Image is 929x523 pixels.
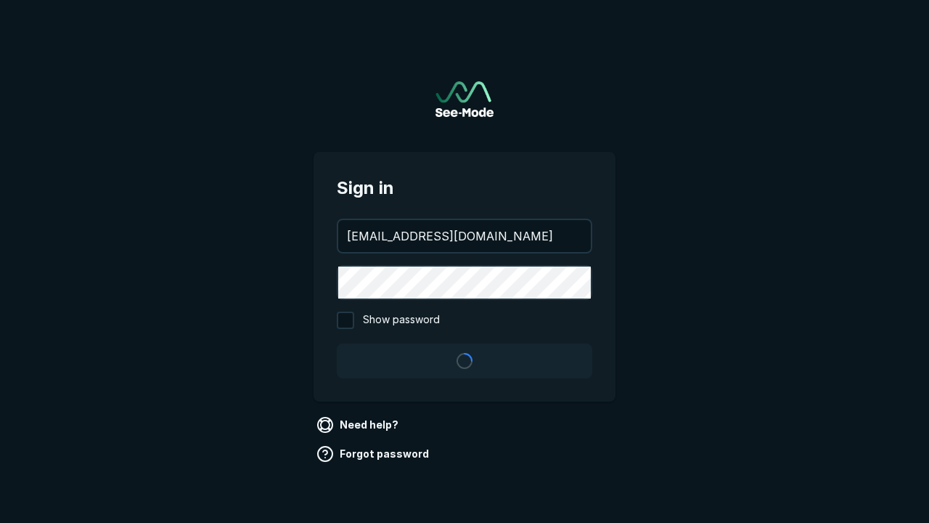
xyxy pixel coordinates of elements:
a: Forgot password [314,442,435,466]
a: Need help? [314,413,404,437]
input: your@email.com [338,220,591,252]
span: Sign in [337,175,592,201]
img: See-Mode Logo [435,81,494,117]
span: Show password [363,312,440,329]
a: Go to sign in [435,81,494,117]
